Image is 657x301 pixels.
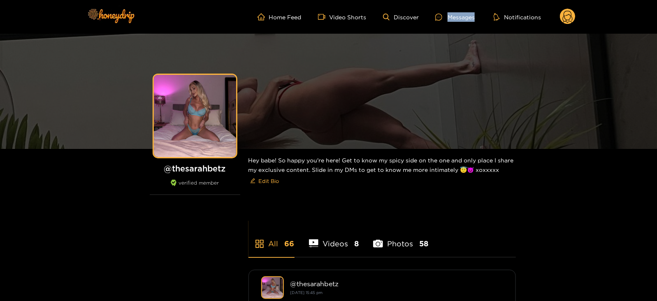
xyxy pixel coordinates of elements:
div: Messages [435,12,475,22]
span: video-camera [318,13,330,21]
span: home [258,13,269,21]
small: [DATE] 15:45 pm [290,290,323,295]
span: edit [250,178,255,184]
li: Videos [309,220,359,257]
div: Hey babe! So happy you're here! Get to know my spicy side on the one and only place I share my ex... [248,149,516,194]
span: appstore [255,239,265,249]
span: 66 [285,238,295,249]
img: thesarahbetz [261,276,284,299]
a: Video Shorts [318,13,367,21]
div: @ thesarahbetz [290,280,503,287]
a: Home Feed [258,13,302,21]
button: editEdit Bio [248,174,281,188]
span: 8 [354,238,359,249]
div: verified member [150,180,240,195]
li: All [248,220,295,257]
span: Edit Bio [259,177,279,185]
li: Photos [373,220,428,257]
h1: @ thesarahbetz [150,163,240,174]
span: 58 [419,238,428,249]
button: Notifications [491,13,543,21]
a: Discover [383,14,419,21]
